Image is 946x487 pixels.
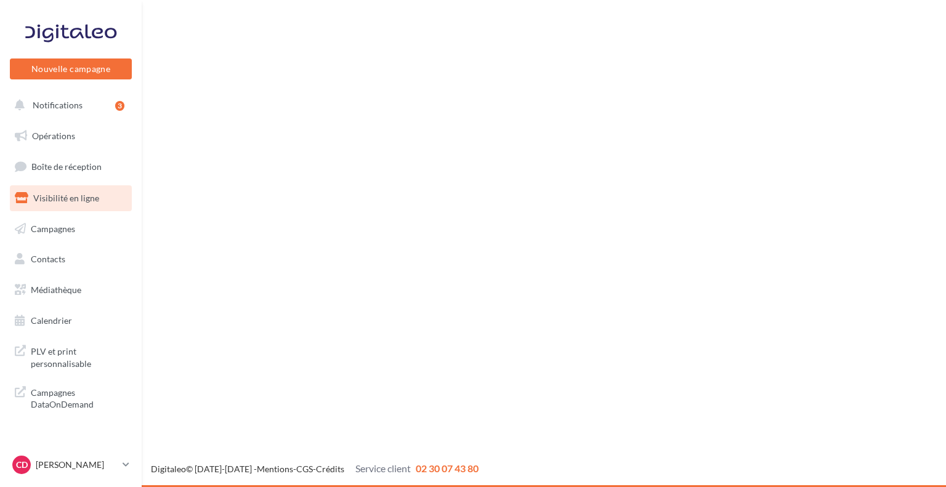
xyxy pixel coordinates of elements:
span: Boîte de réception [31,161,102,172]
div: 3 [115,101,124,111]
span: Campagnes [31,223,75,233]
span: Service client [355,462,411,474]
span: Visibilité en ligne [33,193,99,203]
span: PLV et print personnalisable [31,343,127,369]
span: CD [16,459,28,471]
span: Notifications [33,100,83,110]
span: 02 30 07 43 80 [416,462,479,474]
a: Calendrier [7,308,134,334]
a: PLV et print personnalisable [7,338,134,374]
a: Médiathèque [7,277,134,303]
button: Nouvelle campagne [10,58,132,79]
a: Boîte de réception [7,153,134,180]
span: Opérations [32,131,75,141]
a: Contacts [7,246,134,272]
a: Digitaleo [151,464,186,474]
span: Calendrier [31,315,72,326]
span: Campagnes DataOnDemand [31,384,127,411]
a: CD [PERSON_NAME] [10,453,132,477]
p: [PERSON_NAME] [36,459,118,471]
a: Mentions [257,464,293,474]
span: Contacts [31,254,65,264]
a: Visibilité en ligne [7,185,134,211]
a: CGS [296,464,313,474]
a: Campagnes DataOnDemand [7,379,134,416]
a: Crédits [316,464,344,474]
button: Notifications 3 [7,92,129,118]
a: Campagnes [7,216,134,242]
span: Médiathèque [31,284,81,295]
span: © [DATE]-[DATE] - - - [151,464,479,474]
a: Opérations [7,123,134,149]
